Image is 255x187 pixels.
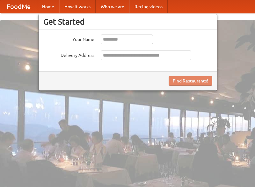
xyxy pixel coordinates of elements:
a: How it works [59,0,96,13]
a: FoodMe [0,0,37,13]
a: Recipe videos [129,0,168,13]
button: Find Restaurants! [169,76,212,86]
h3: Get Started [43,17,212,27]
label: Your Name [43,35,94,43]
a: Home [37,0,59,13]
a: Who we are [96,0,129,13]
label: Delivery Address [43,51,94,58]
